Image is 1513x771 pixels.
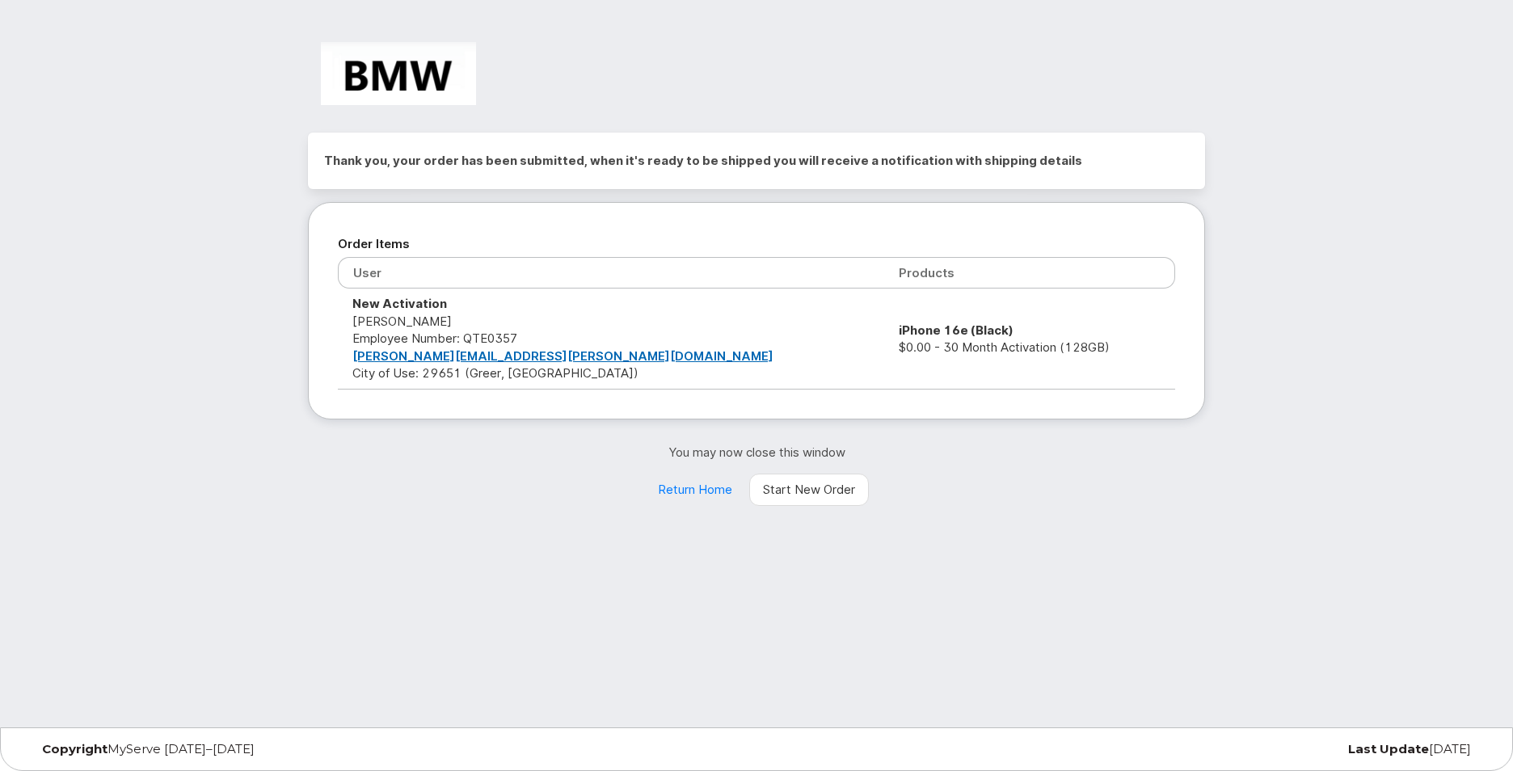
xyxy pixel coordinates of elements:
[338,289,884,389] td: [PERSON_NAME] City of Use: 29651 (Greer, [GEOGRAPHIC_DATA])
[884,289,1175,389] td: $0.00 - 30 Month Activation (128GB)
[749,474,869,506] a: Start New Order
[884,257,1175,289] th: Products
[308,444,1205,461] p: You may now close this window
[321,42,476,105] img: BMW Manufacturing Co LLC
[644,474,746,506] a: Return Home
[338,232,1175,256] h2: Order Items
[352,348,773,364] a: [PERSON_NAME][EMAIL_ADDRESS][PERSON_NAME][DOMAIN_NAME]
[1348,741,1429,756] strong: Last Update
[352,331,517,346] span: Employee Number: QTE0357
[30,743,514,756] div: MyServe [DATE]–[DATE]
[352,296,447,311] strong: New Activation
[338,257,884,289] th: User
[42,741,107,756] strong: Copyright
[324,149,1189,173] h2: Thank you, your order has been submitted, when it's ready to be shipped you will receive a notifi...
[999,743,1483,756] div: [DATE]
[899,322,1014,338] strong: iPhone 16e (Black)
